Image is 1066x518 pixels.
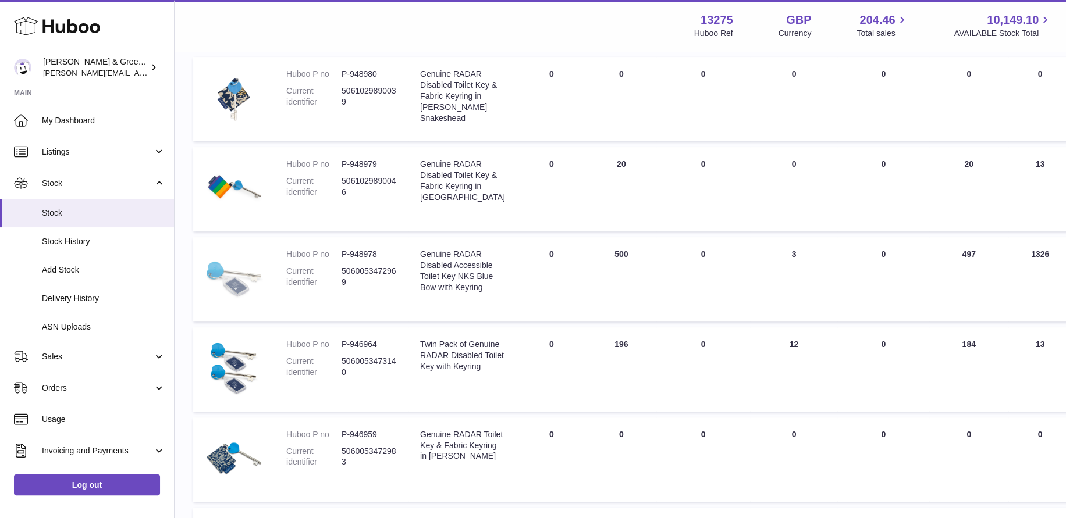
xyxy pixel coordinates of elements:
dt: Huboo P no [286,69,342,80]
span: Stock [42,208,165,219]
td: 0 [750,147,837,231]
span: 10,149.10 [987,12,1039,28]
span: Total sales [857,28,908,39]
dd: 5061029890046 [342,176,397,198]
span: Stock History [42,236,165,247]
img: product image [205,249,263,307]
img: product image [205,159,263,217]
span: Orders [42,383,153,394]
span: Usage [42,414,165,425]
td: 0 [656,417,751,502]
span: [PERSON_NAME][EMAIL_ADDRESS][DOMAIN_NAME] [43,68,233,77]
td: 0 [587,417,656,502]
td: 500 [587,237,656,321]
div: Twin Pack of Genuine RADAR Disabled Toilet Key with Keyring [420,339,505,372]
td: 0 [929,417,1008,502]
div: Genuine RADAR Toilet Key & Fabric Keyring in [PERSON_NAME] [420,429,505,462]
div: Currency [779,28,812,39]
img: ellen@bluebadgecompany.co.uk [14,59,31,76]
td: 20 [929,147,1008,231]
td: 0 [750,57,837,141]
dt: Current identifier [286,266,342,288]
td: 0 [929,57,1008,141]
td: 20 [587,147,656,231]
a: 204.46 Total sales [857,12,908,39]
span: Delivery History [42,293,165,304]
dt: Current identifier [286,176,342,198]
div: Genuine RADAR Disabled Toilet Key & Fabric Keyring in [PERSON_NAME] Snakeshead [420,69,505,123]
span: Invoicing and Payments [42,445,153,456]
td: 0 [750,417,837,502]
strong: GBP [786,12,811,28]
div: Huboo Ref [694,28,733,39]
dt: Huboo P no [286,429,342,440]
span: 0 [881,249,886,259]
dd: 5060053472983 [342,446,397,468]
td: 184 [929,327,1008,412]
span: 204.46 [859,12,895,28]
dd: P-948978 [342,249,397,260]
td: 0 [517,147,587,231]
a: 10,149.10 AVAILABLE Stock Total [954,12,1052,39]
td: 12 [750,327,837,412]
td: 0 [517,417,587,502]
dt: Current identifier [286,356,342,378]
dd: 5061029890039 [342,85,397,108]
dd: 5060053473140 [342,356,397,378]
dd: P-946964 [342,339,397,350]
span: My Dashboard [42,115,165,126]
dt: Current identifier [286,85,342,108]
div: Genuine RADAR Disabled Toilet Key & Fabric Keyring in [GEOGRAPHIC_DATA] [420,159,505,203]
span: Sales [42,351,153,362]
dt: Huboo P no [286,249,342,260]
img: product image [205,69,263,127]
dt: Huboo P no [286,159,342,170]
td: 0 [656,57,751,141]
td: 0 [587,57,656,141]
dd: P-948980 [342,69,397,80]
div: Genuine RADAR Disabled Accessible Toilet Key NKS Blue Bow with Keyring [420,249,505,293]
span: 0 [881,69,886,78]
span: Add Stock [42,265,165,276]
dd: P-946959 [342,429,397,440]
span: Listings [42,147,153,158]
dd: 5060053472969 [342,266,397,288]
td: 497 [929,237,1008,321]
td: 196 [587,327,656,412]
td: 0 [656,327,751,412]
span: 0 [881,159,886,169]
span: AVAILABLE Stock Total [954,28,1052,39]
span: Stock [42,178,153,189]
td: 0 [656,147,751,231]
td: 0 [517,327,587,412]
td: 0 [656,237,751,321]
a: Log out [14,474,160,495]
span: 0 [881,430,886,439]
dt: Current identifier [286,446,342,468]
img: product image [205,339,263,397]
span: ASN Uploads [42,321,165,333]
img: product image [205,429,263,487]
td: 0 [517,57,587,141]
div: [PERSON_NAME] & Green Ltd [43,56,148,78]
strong: 13275 [701,12,733,28]
dt: Huboo P no [286,339,342,350]
td: 0 [517,237,587,321]
span: 0 [881,340,886,349]
td: 3 [750,237,837,321]
dd: P-948979 [342,159,397,170]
